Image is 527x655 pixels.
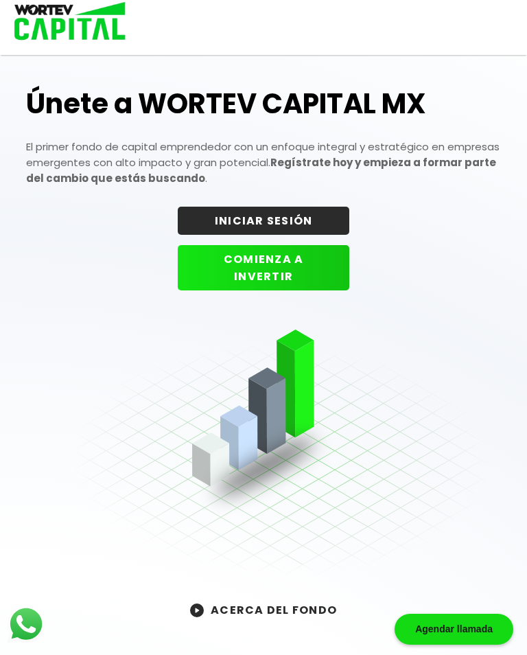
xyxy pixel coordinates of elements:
[395,614,513,645] div: Agendar llamada
[178,213,349,229] a: INICIAR SESIÓN
[26,155,496,185] strong: Regístrate hoy y empieza a formar parte del cambio que estás buscando
[178,207,349,235] button: INICIAR SESIÓN
[7,605,45,643] img: logos_whatsapp-icon.242b2217.svg
[174,595,353,624] button: ACERCA DEL FONDO
[26,87,500,120] h1: Únete a WORTEV CAPITAL MX
[178,245,349,290] button: COMIENZA A INVERTIR
[178,268,349,284] a: COMIENZA A INVERTIR
[190,604,204,617] img: wortev-capital-acerca-del-fondo
[26,139,500,186] p: El primer fondo de capital emprendedor con un enfoque integral y estratégico en empresas emergent...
